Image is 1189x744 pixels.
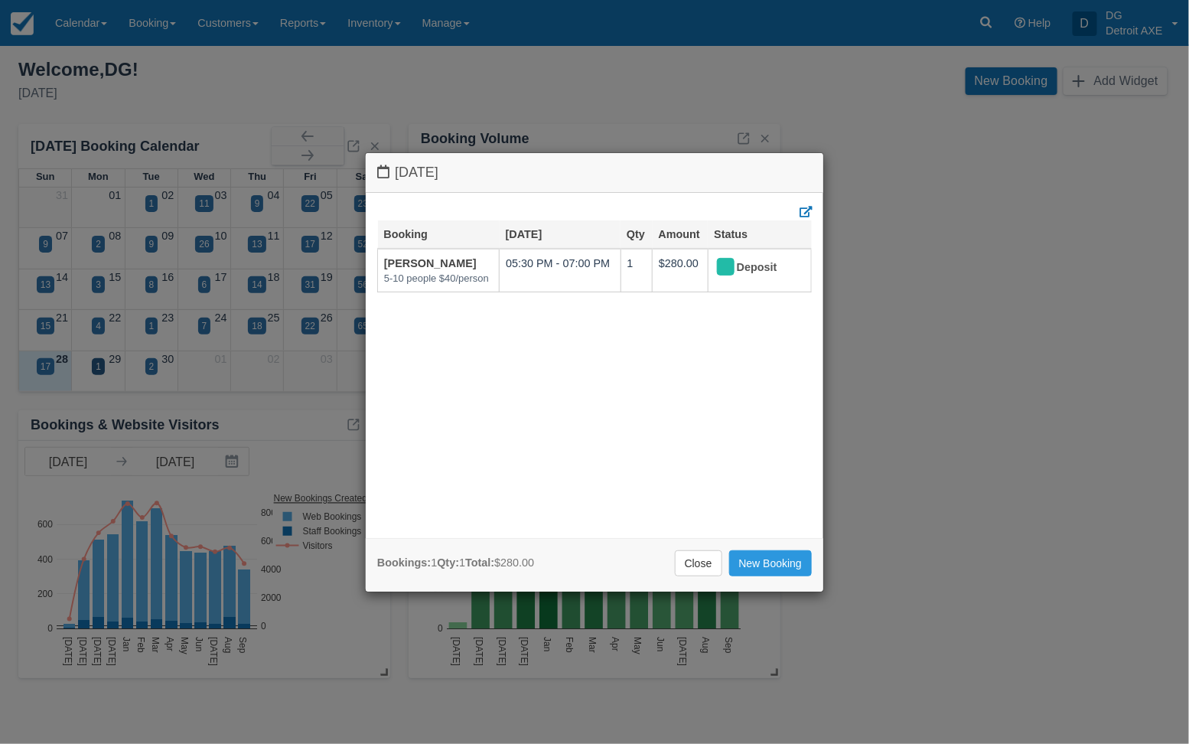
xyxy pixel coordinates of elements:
[465,556,494,569] strong: Total:
[377,555,534,571] div: 1 1 $280.00
[714,228,748,240] a: Status
[500,249,621,292] td: 05:30 PM - 07:00 PM
[715,256,792,280] div: Deposit
[384,272,493,286] em: 5-10 people $40/person
[384,228,428,240] a: Booking
[659,228,700,240] a: Amount
[384,257,477,269] a: [PERSON_NAME]
[377,165,812,181] h4: [DATE]
[627,228,645,240] a: Qty
[729,550,813,576] a: New Booking
[621,249,652,292] td: 1
[675,550,722,576] a: Close
[437,556,459,569] strong: Qty:
[653,249,709,292] td: $280.00
[506,228,542,240] a: [DATE]
[377,556,431,569] strong: Bookings:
